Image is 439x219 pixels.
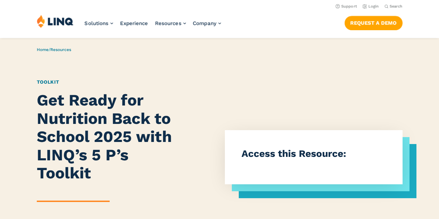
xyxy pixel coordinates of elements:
[242,147,386,161] h3: Access this Resource:
[50,47,71,52] a: Resources
[345,15,403,30] nav: Button Navigation
[336,4,357,9] a: Support
[155,20,186,26] a: Resources
[85,20,109,26] span: Solutions
[193,20,221,26] a: Company
[85,15,221,37] nav: Primary Navigation
[345,16,403,30] a: Request a Demo
[120,20,148,26] a: Experience
[193,20,217,26] span: Company
[37,47,71,52] span: /
[37,91,172,182] strong: Get Ready for Nutrition Back to School 2025 with LINQ’s 5 P’s Toolkit
[37,47,49,52] a: Home
[363,4,379,9] a: Login
[37,15,74,28] img: LINQ | K‑12 Software
[155,20,181,26] span: Resources
[390,4,403,9] span: Search
[85,20,113,26] a: Solutions
[385,4,403,9] button: Open Search Bar
[37,79,59,85] a: Toolkit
